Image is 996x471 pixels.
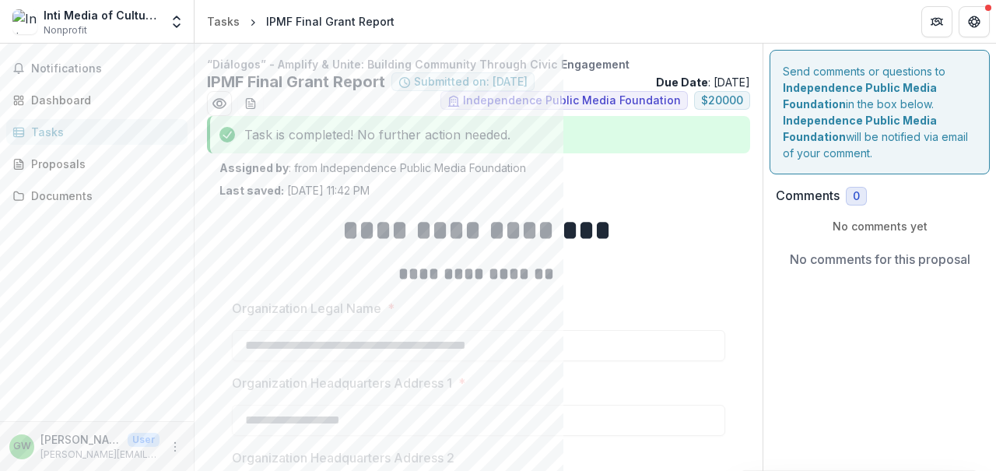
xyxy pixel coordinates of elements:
a: Documents [6,183,188,209]
span: Notifications [31,62,181,76]
a: Tasks [201,10,246,33]
button: Open entity switcher [166,6,188,37]
p: Organization Legal Name [232,299,381,318]
span: $ 20000 [701,94,743,107]
h2: IPMF Final Grant Report [207,72,385,91]
span: 0 [853,190,860,203]
button: Partners [921,6,952,37]
a: Dashboard [6,87,188,113]
div: Send comments or questions to in the box below. will be notified via email of your comment. [770,50,990,174]
p: : [DATE] [656,74,750,90]
h2: Comments [776,188,840,203]
button: download-word-button [238,91,263,116]
strong: Last saved: [219,184,284,197]
button: Preview 37ec48d6-f971-4f16-9e64-c2c940ad37e9.pdf [207,91,232,116]
span: Submitted on: [DATE] [414,76,528,89]
img: Inti Media of CultureTrust Greater Philadelphia [12,9,37,34]
p: Organization Headquarters Address 1 [232,374,452,392]
a: Proposals [6,151,188,177]
div: Dashboard [31,92,175,108]
strong: Due Date [656,76,708,89]
div: Gabriela Watson-Burkett [13,441,31,452]
nav: breadcrumb [201,10,401,33]
div: Task is completed! No further action needed. [207,116,750,153]
strong: Independence Public Media Foundation [783,81,937,111]
div: Tasks [31,124,175,140]
strong: Assigned by [219,161,289,174]
strong: Independence Public Media Foundation [783,114,937,143]
p: Organization Headquarters Address 2 [232,448,454,467]
p: No comments yet [776,218,984,234]
div: IPMF Final Grant Report [266,13,395,30]
p: [PERSON_NAME] [40,431,121,448]
p: “Diálogos” - Amplify & Unite: Building Community Through Civic Engagement [207,56,750,72]
button: Notifications [6,56,188,81]
span: Nonprofit [44,23,87,37]
p: No comments for this proposal [790,250,970,269]
span: Independence Public Media Foundation [463,94,681,107]
button: More [166,438,184,456]
p: : from Independence Public Media Foundation [219,160,738,176]
div: Tasks [207,13,240,30]
a: Tasks [6,119,188,145]
button: Get Help [959,6,990,37]
div: Proposals [31,156,175,172]
div: Inti Media of CultureTrust [GEOGRAPHIC_DATA] [44,7,160,23]
p: User [128,433,160,447]
p: [PERSON_NAME][EMAIL_ADDRESS][DOMAIN_NAME] [40,448,160,462]
div: Documents [31,188,175,204]
p: [DATE] 11:42 PM [219,182,370,199]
